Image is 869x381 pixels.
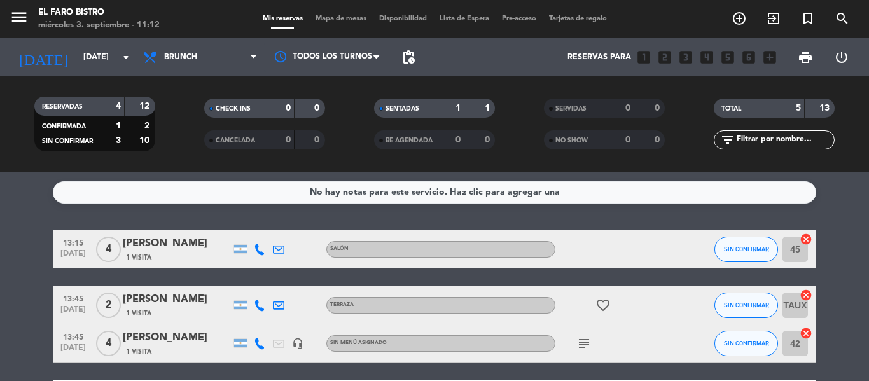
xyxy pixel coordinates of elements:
[57,305,89,320] span: [DATE]
[625,135,630,144] strong: 0
[126,347,151,357] span: 1 Visita
[216,137,255,144] span: CANCELADA
[740,49,757,66] i: looks_6
[819,104,832,113] strong: 13
[96,293,121,318] span: 2
[42,104,83,110] span: RESERVADAS
[57,291,89,305] span: 13:45
[735,133,834,147] input: Filtrar por nombre...
[625,104,630,113] strong: 0
[116,136,121,145] strong: 3
[732,11,747,26] i: add_circle_outline
[485,135,492,144] strong: 0
[57,249,89,264] span: [DATE]
[309,15,373,22] span: Mapa de mesas
[10,8,29,31] button: menu
[720,49,736,66] i: looks_5
[38,6,160,19] div: El Faro Bistro
[567,53,631,62] span: Reservas para
[96,331,121,356] span: 4
[485,104,492,113] strong: 1
[330,340,387,345] span: Sin menú asignado
[126,253,151,263] span: 1 Visita
[724,301,769,308] span: SIN CONFIRMAR
[714,293,778,318] button: SIN CONFIRMAR
[314,104,322,113] strong: 0
[10,8,29,27] i: menu
[798,50,813,65] span: print
[455,104,461,113] strong: 1
[455,135,461,144] strong: 0
[38,19,160,32] div: miércoles 3. septiembre - 11:12
[292,338,303,349] i: headset_mic
[123,329,231,346] div: [PERSON_NAME]
[800,233,812,246] i: cancel
[699,49,715,66] i: looks_4
[823,38,859,76] div: LOG OUT
[139,136,152,145] strong: 10
[144,121,152,130] strong: 2
[401,50,416,65] span: pending_actions
[636,49,652,66] i: looks_one
[761,49,778,66] i: add_box
[800,289,812,301] i: cancel
[496,15,543,22] span: Pre-acceso
[96,237,121,262] span: 4
[330,302,354,307] span: Terraza
[576,336,592,351] i: subject
[433,15,496,22] span: Lista de Espera
[373,15,433,22] span: Disponibilidad
[57,343,89,358] span: [DATE]
[724,340,769,347] span: SIN CONFIRMAR
[256,15,309,22] span: Mis reservas
[123,291,231,308] div: [PERSON_NAME]
[796,104,801,113] strong: 5
[314,135,322,144] strong: 0
[834,50,849,65] i: power_settings_new
[835,11,850,26] i: search
[724,246,769,253] span: SIN CONFIRMAR
[657,49,673,66] i: looks_two
[286,135,291,144] strong: 0
[139,102,152,111] strong: 12
[595,298,611,313] i: favorite_border
[310,185,560,200] div: No hay notas para este servicio. Haz clic para agregar una
[42,123,86,130] span: CONFIRMADA
[555,137,588,144] span: NO SHOW
[10,43,77,71] i: [DATE]
[678,49,694,66] i: looks_3
[800,11,816,26] i: turned_in_not
[721,106,741,112] span: TOTAL
[118,50,134,65] i: arrow_drop_down
[555,106,587,112] span: SERVIDAS
[330,246,349,251] span: Salón
[714,237,778,262] button: SIN CONFIRMAR
[126,308,151,319] span: 1 Visita
[766,11,781,26] i: exit_to_app
[286,104,291,113] strong: 0
[57,235,89,249] span: 13:15
[116,121,121,130] strong: 1
[57,329,89,343] span: 13:45
[655,104,662,113] strong: 0
[123,235,231,252] div: [PERSON_NAME]
[655,135,662,144] strong: 0
[116,102,121,111] strong: 4
[42,138,93,144] span: SIN CONFIRMAR
[543,15,613,22] span: Tarjetas de regalo
[714,331,778,356] button: SIN CONFIRMAR
[164,53,197,62] span: Brunch
[720,132,735,148] i: filter_list
[800,327,812,340] i: cancel
[386,106,419,112] span: SENTADAS
[216,106,251,112] span: CHECK INS
[386,137,433,144] span: RE AGENDADA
